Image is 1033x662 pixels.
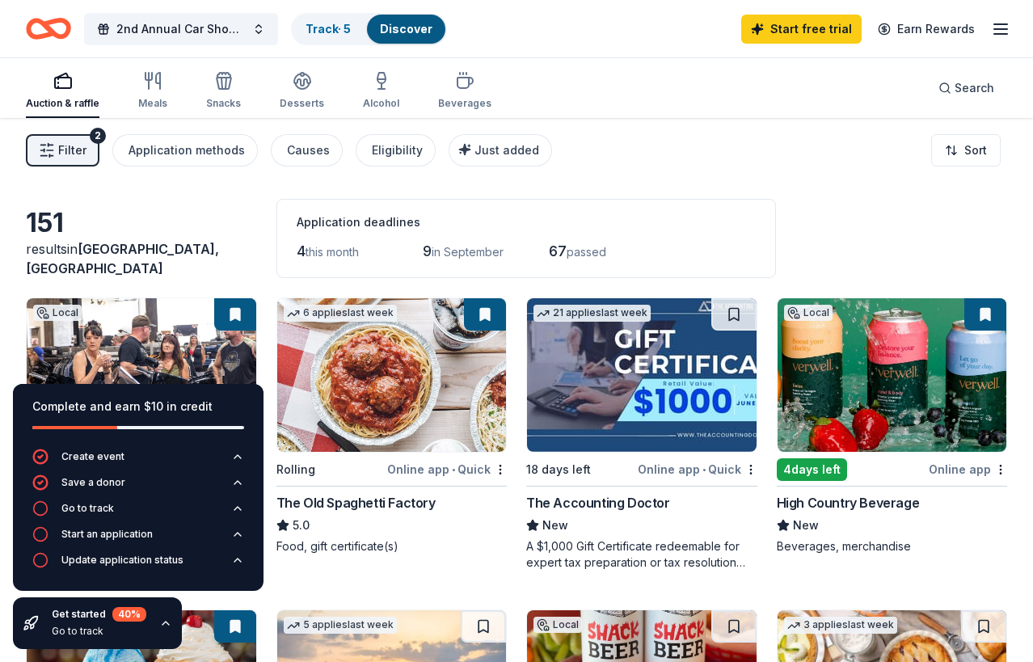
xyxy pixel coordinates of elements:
div: 21 applies last week [533,305,651,322]
div: Beverages [438,97,491,110]
div: Create event [61,450,124,463]
a: Earn Rewards [868,15,985,44]
div: Online app Quick [638,459,757,479]
button: Save a donor [32,474,244,500]
span: in [26,241,219,276]
a: Start free trial [741,15,862,44]
img: Image for Mile High Harley-Davidson [27,298,256,452]
div: Desserts [280,97,324,110]
div: Go to track [52,625,146,638]
button: Sort [931,134,1001,167]
span: New [793,516,819,535]
div: Start an application [61,528,153,541]
a: Image for The Old Spaghetti Factory6 applieslast weekRollingOnline app•QuickThe Old Spaghetti Fac... [276,297,508,554]
div: Eligibility [372,141,423,160]
div: Meals [138,97,167,110]
button: Filter2 [26,134,99,167]
a: Home [26,10,71,48]
div: 5 applies last week [284,617,397,634]
span: New [542,516,568,535]
div: Application methods [129,141,245,160]
div: results [26,239,257,278]
div: Food, gift certificate(s) [276,538,508,554]
div: Online app Quick [387,459,507,479]
div: Causes [287,141,330,160]
div: High Country Beverage [777,493,920,512]
div: Auction & raffle [26,97,99,110]
div: 3 applies last week [784,617,897,634]
div: 18 days left [526,460,591,479]
img: Image for The Old Spaghetti Factory [277,298,507,452]
img: Image for High Country Beverage [778,298,1007,452]
button: Meals [138,65,167,118]
span: 2nd Annual Car Show and Cornhole Tournament [116,19,246,39]
button: Create event [32,449,244,474]
div: Complete and earn $10 in credit [32,397,244,416]
img: Image for The Accounting Doctor [527,298,757,452]
div: Update application status [61,554,183,567]
div: Local [33,305,82,321]
span: Filter [58,141,86,160]
span: 9 [423,242,432,259]
div: Get started [52,607,146,622]
div: The Accounting Doctor [526,493,670,512]
div: Application deadlines [297,213,756,232]
button: Search [925,72,1007,104]
a: Discover [380,22,432,36]
button: 2nd Annual Car Show and Cornhole Tournament [84,13,278,45]
span: 5.0 [293,516,310,535]
span: 4 [297,242,306,259]
div: Go to track [61,502,114,515]
a: Image for High Country BeverageLocal4days leftOnline appHigh Country BeverageNewBeverages, mercha... [777,297,1008,554]
button: Alcohol [363,65,399,118]
span: [GEOGRAPHIC_DATA], [GEOGRAPHIC_DATA] [26,241,219,276]
span: • [702,463,706,476]
button: Beverages [438,65,491,118]
div: 2 [90,128,106,144]
button: Track· 5Discover [291,13,447,45]
a: Image for Mile High Harley-DavidsonLocalRollingOnline appMile High Harley-DavidsonNewGift certifi... [26,297,257,554]
div: The Old Spaghetti Factory [276,493,436,512]
button: Auction & raffle [26,65,99,118]
button: Go to track [32,500,244,526]
button: Just added [449,134,552,167]
div: Rolling [276,460,315,479]
div: A $1,000 Gift Certificate redeemable for expert tax preparation or tax resolution services—recipi... [526,538,757,571]
div: Online app [929,459,1007,479]
div: Snacks [206,97,241,110]
div: Local [533,617,582,633]
button: Snacks [206,65,241,118]
span: this month [306,245,359,259]
span: Search [955,78,994,98]
span: 67 [549,242,567,259]
div: Beverages, merchandise [777,538,1008,554]
div: 6 applies last week [284,305,397,322]
button: Update application status [32,552,244,578]
a: Track· 5 [306,22,351,36]
span: • [452,463,455,476]
button: Causes [271,134,343,167]
span: Sort [964,141,987,160]
div: Alcohol [363,97,399,110]
div: 40 % [112,607,146,622]
button: Eligibility [356,134,436,167]
button: Desserts [280,65,324,118]
div: 151 [26,207,257,239]
a: Image for The Accounting Doctor21 applieslast week18 days leftOnline app•QuickThe Accounting Doct... [526,297,757,571]
span: in September [432,245,504,259]
button: Application methods [112,134,258,167]
div: 4 days left [777,458,847,481]
div: Save a donor [61,476,125,489]
span: Just added [474,143,539,157]
span: passed [567,245,606,259]
div: Local [784,305,833,321]
button: Start an application [32,526,244,552]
